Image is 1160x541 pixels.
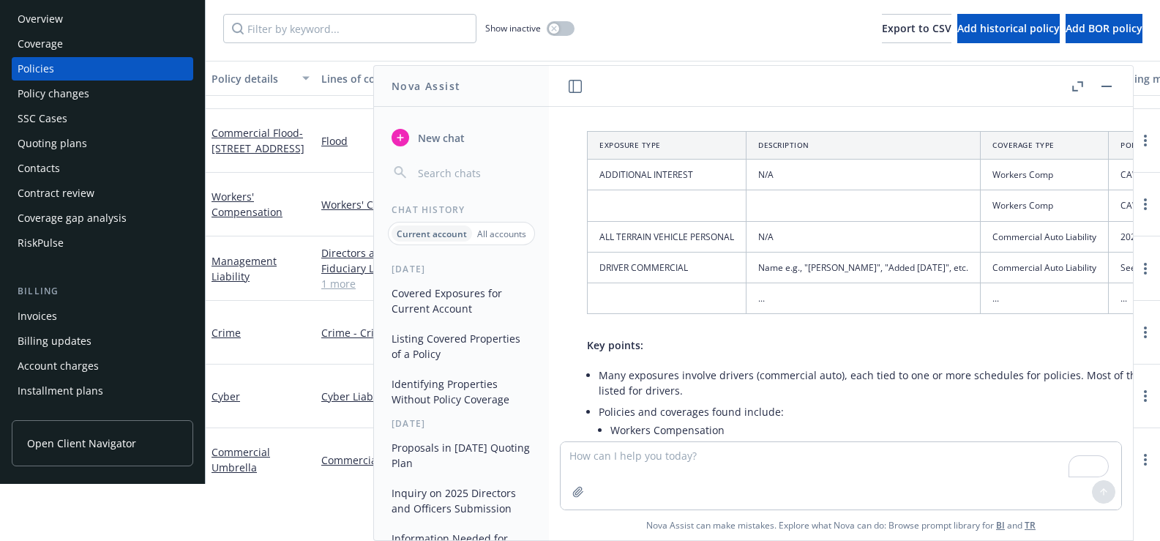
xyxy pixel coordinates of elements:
[18,57,54,81] div: Policies
[746,283,981,313] td: ...
[12,132,193,155] a: Quoting plans
[18,132,87,155] div: Quoting plans
[321,261,493,276] a: Fiduciary Liability
[212,254,277,283] a: Management Liability
[374,417,549,430] div: [DATE]
[555,510,1127,540] span: Nova Assist can make mistakes. Explore what Nova can do: Browse prompt library for and
[386,372,537,411] button: Identifying Properties Without Policy Coverage
[18,329,91,353] div: Billing updates
[1066,21,1142,35] span: Add BOR policy
[212,326,241,340] a: Crime
[12,157,193,180] a: Contacts
[386,281,537,321] button: Covered Exposures for Current Account
[321,197,493,212] a: Workers' Compensation
[12,82,193,105] a: Policy changes
[18,305,57,328] div: Invoices
[321,133,493,149] a: Flood
[212,389,240,403] a: Cyber
[27,436,136,451] span: Open Client Navigator
[645,61,791,96] button: Market details
[392,78,460,94] h1: Nova Assist
[746,221,981,252] td: N/A
[321,245,493,261] a: Directors and Officers
[1066,14,1142,43] button: Add BOR policy
[588,221,746,252] td: ALL TERRAIN VEHICLE PERSONAL
[12,7,193,31] a: Overview
[397,228,467,240] p: Current account
[12,354,193,378] a: Account charges
[12,231,193,255] a: RiskPulse
[1137,132,1154,149] a: more
[415,130,465,146] span: New chat
[18,182,94,205] div: Contract review
[981,132,1109,160] th: Coverage Type
[374,204,549,216] div: Chat History
[321,452,493,468] a: Commercial Umbrella
[1137,195,1154,213] a: more
[374,263,549,275] div: [DATE]
[1137,260,1154,277] a: more
[1137,324,1154,341] a: more
[386,124,537,151] button: New chat
[996,519,1005,531] a: BI
[882,14,951,43] button: Export to CSV
[386,327,537,366] button: Listing Covered Properties of a Policy
[588,160,746,190] td: ADDITIONAL INTEREST
[12,206,193,230] a: Coverage gap analysis
[18,206,127,230] div: Coverage gap analysis
[498,61,645,96] button: Policy number
[18,7,63,31] div: Overview
[561,442,1121,510] textarea: To enrich screen reader interactions, please activate Accessibility in Grammarly extension settings
[321,325,493,340] a: Crime - Crime Bond
[1025,61,1113,96] button: Premium
[1025,519,1036,531] a: TR
[386,481,537,521] button: Inquiry on 2025 Directors and Officers Submission
[981,160,1109,190] td: Workers Comp
[981,221,1109,252] td: Commercial Auto Liability
[588,132,746,160] th: Exposure Type
[957,14,1060,43] button: Add historical policy
[212,126,304,155] a: Commercial Flood
[746,160,981,190] td: N/A
[321,71,476,86] div: Lines of coverage
[212,445,270,474] a: Commercial Umbrella
[12,57,193,81] a: Policies
[882,21,951,35] span: Export to CSV
[12,329,193,353] a: Billing updates
[588,252,746,283] td: DRIVER COMMERCIAL
[18,157,60,180] div: Contacts
[791,61,901,96] button: Effective date
[12,32,193,56] a: Coverage
[12,379,193,403] a: Installment plans
[981,283,1109,313] td: ...
[477,228,526,240] p: All accounts
[321,276,493,291] a: 1 more
[212,190,282,219] a: Workers' Compensation
[415,163,531,183] input: Search chats
[1137,451,1154,469] a: more
[386,436,537,475] button: Proposals in [DATE] Quoting Plan
[587,338,643,352] span: Key points:
[12,107,193,130] a: SSC Cases
[12,305,193,328] a: Invoices
[981,252,1109,283] td: Commercial Auto Liability
[206,61,315,96] button: Policy details
[321,389,493,404] a: Cyber Liability
[18,107,67,130] div: SSC Cases
[18,379,103,403] div: Installment plans
[1137,387,1154,405] a: more
[18,231,64,255] div: RiskPulse
[18,354,99,378] div: Account charges
[18,32,63,56] div: Coverage
[957,21,1060,35] span: Add historical policy
[746,132,981,160] th: Description
[746,252,981,283] td: Name e.g., "[PERSON_NAME]", "Added [DATE]", etc.
[223,14,476,43] input: Filter by keyword...
[485,22,541,34] span: Show inactive
[315,61,498,96] button: Lines of coverage
[981,190,1109,221] td: Workers Comp
[901,61,1025,96] button: Expiration date
[18,82,89,105] div: Policy changes
[12,182,193,205] a: Contract review
[212,71,293,86] div: Policy details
